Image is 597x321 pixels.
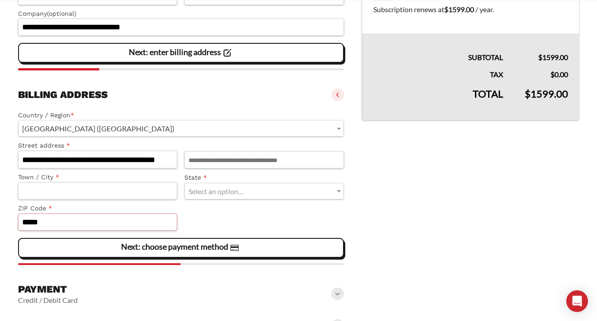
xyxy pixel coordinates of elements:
[538,53,568,61] bdi: 1599.00
[362,80,514,120] th: Total
[18,238,344,258] vaadin-button: Next: choose payment method
[525,88,531,100] span: $
[18,120,344,137] span: Country / Region
[184,172,343,183] label: State
[18,172,177,182] label: Town / City
[18,110,344,121] label: Country / Region
[373,5,494,14] span: Subscription renews at .
[444,5,474,14] bdi: 1599.00
[538,53,542,61] span: $
[444,5,448,14] span: $
[47,10,76,17] span: (optional)
[18,296,78,305] vaadin-horizontal-layout: Credit / Debit Card
[188,187,244,195] span: Select an option…
[550,70,568,79] bdi: 0.00
[18,283,78,296] h3: Payment
[550,70,555,79] span: $
[362,63,514,80] th: Tax
[19,121,343,136] span: United States (US)
[18,88,108,101] h3: Billing address
[184,183,343,200] span: Department
[18,203,177,214] label: ZIP Code
[525,88,568,100] bdi: 1599.00
[362,33,514,63] th: Subtotal
[566,290,588,312] div: Open Intercom Messenger
[18,9,344,19] label: Company
[475,5,493,14] span: / year
[18,140,177,151] label: Street address
[18,43,344,63] vaadin-button: Next: enter billing address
